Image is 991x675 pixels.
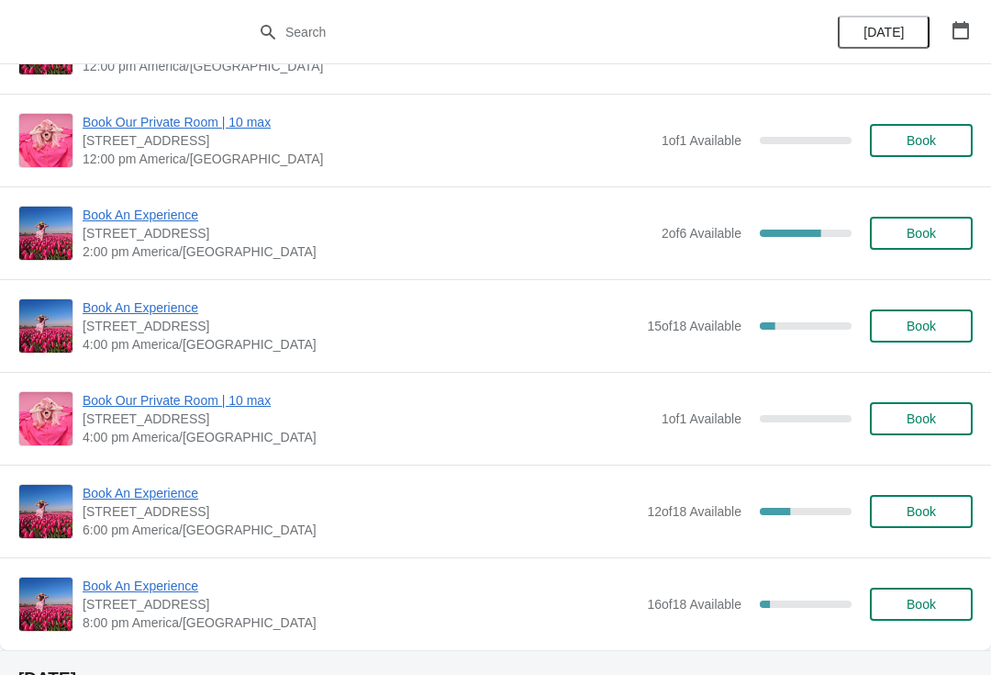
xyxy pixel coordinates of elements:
[83,317,638,335] span: [STREET_ADDRESS]
[83,410,652,428] span: [STREET_ADDRESS]
[19,299,72,353] img: Book An Experience | 1815 North Milwaukee Avenue, Chicago, IL, USA | 4:00 pm America/Chicago
[83,224,652,242] span: [STREET_ADDRESS]
[647,504,741,519] span: 12 of 18 Available
[838,16,930,49] button: [DATE]
[83,577,638,595] span: Book An Experience
[83,595,638,613] span: [STREET_ADDRESS]
[83,391,652,410] span: Book Our Private Room | 10 max
[83,206,652,224] span: Book An Experience
[907,226,936,241] span: Book
[647,597,741,612] span: 16 of 18 Available
[907,133,936,148] span: Book
[863,25,904,39] span: [DATE]
[83,484,638,502] span: Book An Experience
[907,504,936,519] span: Book
[870,495,973,528] button: Book
[907,319,936,333] span: Book
[19,578,72,631] img: Book An Experience | 1815 North Milwaukee Avenue, Chicago, IL, USA | 8:00 pm America/Chicago
[83,242,652,261] span: 2:00 pm America/[GEOGRAPHIC_DATA]
[83,131,652,150] span: [STREET_ADDRESS]
[870,588,973,621] button: Book
[870,217,973,250] button: Book
[19,114,72,167] img: Book Our Private Room | 10 max | 1815 N. Milwaukee Ave., Chicago, IL 60647 | 12:00 pm America/Chi...
[83,502,638,521] span: [STREET_ADDRESS]
[19,485,72,538] img: Book An Experience | 1815 North Milwaukee Avenue, Chicago, IL, USA | 6:00 pm America/Chicago
[870,402,973,435] button: Book
[83,57,652,75] span: 12:00 pm America/[GEOGRAPHIC_DATA]
[19,392,72,445] img: Book Our Private Room | 10 max | 1815 N. Milwaukee Ave., Chicago, IL 60647 | 4:00 pm America/Chicago
[83,428,652,446] span: 4:00 pm America/[GEOGRAPHIC_DATA]
[83,298,638,317] span: Book An Experience
[662,411,741,426] span: 1 of 1 Available
[284,16,743,49] input: Search
[83,613,638,632] span: 8:00 pm America/[GEOGRAPHIC_DATA]
[83,150,652,168] span: 12:00 pm America/[GEOGRAPHIC_DATA]
[19,207,72,260] img: Book An Experience | 1815 North Milwaukee Avenue, Chicago, IL, USA | 2:00 pm America/Chicago
[647,319,741,333] span: 15 of 18 Available
[870,309,973,343] button: Book
[83,335,638,354] span: 4:00 pm America/[GEOGRAPHIC_DATA]
[907,411,936,426] span: Book
[83,521,638,539] span: 6:00 pm America/[GEOGRAPHIC_DATA]
[662,133,741,148] span: 1 of 1 Available
[83,113,652,131] span: Book Our Private Room | 10 max
[907,597,936,612] span: Book
[662,226,741,241] span: 2 of 6 Available
[870,124,973,157] button: Book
